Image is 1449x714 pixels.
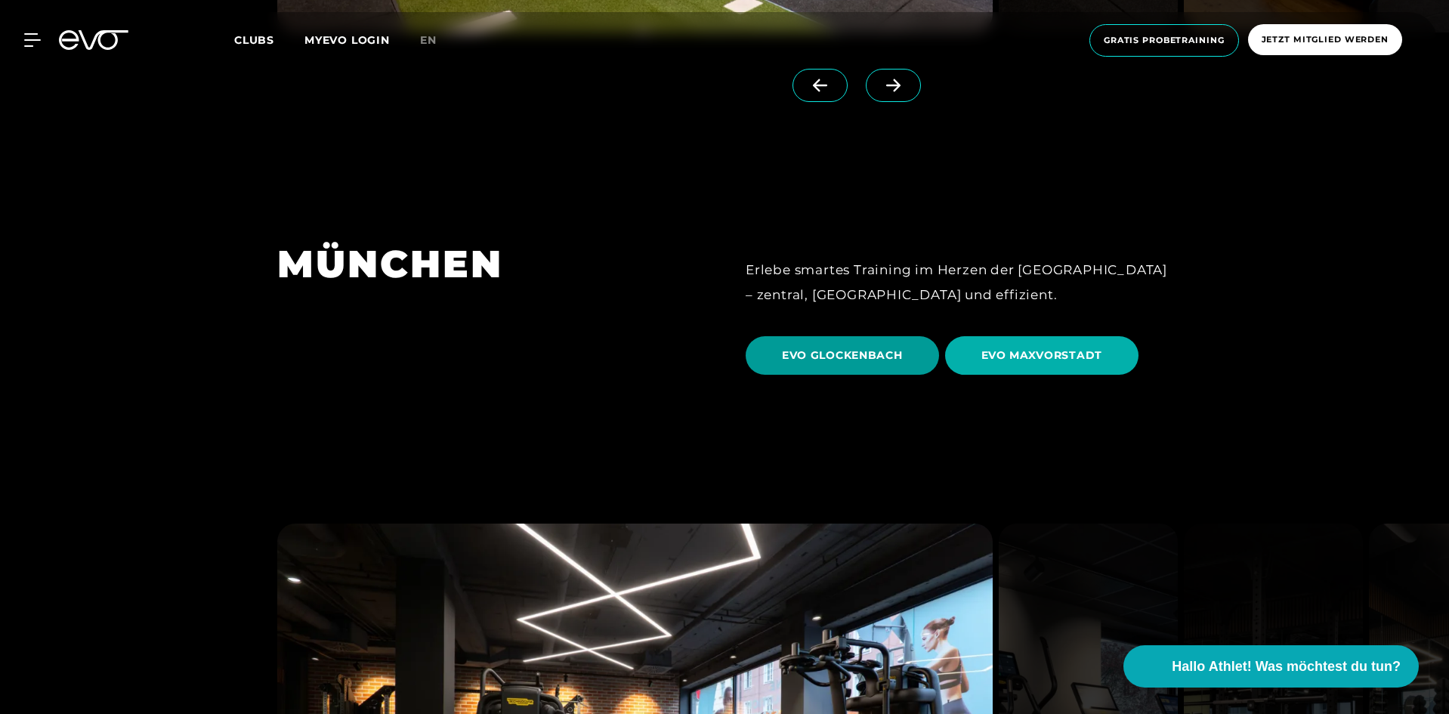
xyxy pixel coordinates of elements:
span: Gratis Probetraining [1104,34,1225,47]
button: Hallo Athlet! Was möchtest du tun? [1123,645,1419,688]
a: en [420,32,455,49]
span: EVO MAXVORSTADT [981,348,1103,363]
a: EVO MAXVORSTADT [945,325,1145,386]
h1: MÜNCHEN [277,240,703,289]
span: Jetzt Mitglied werden [1262,33,1389,46]
a: EVO GLOCKENBACH [746,325,945,386]
a: Gratis Probetraining [1085,24,1244,57]
a: Jetzt Mitglied werden [1244,24,1407,57]
a: MYEVO LOGIN [304,33,390,47]
div: Erlebe smartes Training im Herzen der [GEOGRAPHIC_DATA] – zentral, [GEOGRAPHIC_DATA] und effizient. [746,258,1172,307]
span: en [420,33,437,47]
a: Clubs [234,32,304,47]
span: Hallo Athlet! Was möchtest du tun? [1172,657,1401,677]
span: EVO GLOCKENBACH [782,348,903,363]
span: Clubs [234,33,274,47]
